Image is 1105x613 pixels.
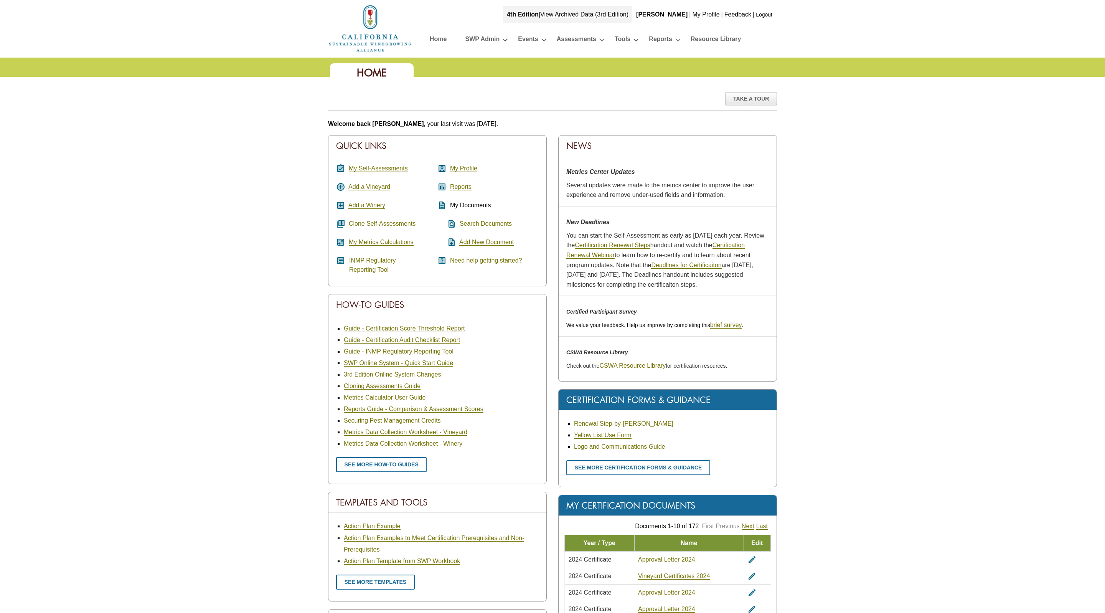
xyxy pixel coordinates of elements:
[357,66,387,79] span: Home
[336,219,345,228] i: queue
[651,262,721,269] a: Deadlines for Certificaiton
[348,202,385,209] a: Add a Winery
[615,34,630,47] a: Tools
[344,337,460,344] a: Guide - Certification Audit Checklist Report
[336,256,345,265] i: article
[430,34,447,47] a: Home
[328,119,777,129] p: , your last visit was [DATE].
[328,25,412,31] a: Home
[635,523,699,529] span: Documents 1-10 of 172
[344,360,453,367] a: SWP Online System - Quick Start Guide
[437,164,447,173] i: account_box
[566,231,769,290] p: You can start the Self-Assessment as early as [DATE] each year. Review the handout and watch the ...
[437,219,456,228] i: find_in_page
[747,589,757,596] a: edit
[437,256,447,265] i: help_center
[747,555,757,564] i: edit
[574,420,673,427] a: Renewal Step-by-[PERSON_NAME]
[574,432,632,439] a: Yellow List Use Form
[566,349,628,355] em: CSWA Resource Library
[744,535,770,551] td: Edit
[344,429,467,436] a: Metrics Data Collection Worksheet - Vineyard
[566,219,610,225] strong: New Deadlines
[710,322,742,329] a: brief survey
[336,182,345,192] i: add_circle
[344,394,426,401] a: Metrics Calculator User Guide
[450,165,477,172] a: My Profile
[344,383,421,390] a: Cloning Assessments Guide
[566,242,745,259] a: Certification Renewal Webinar
[540,11,628,18] a: View Archived Data (3rd Edition)
[566,460,710,475] a: See more certification forms & guidance
[328,492,546,513] div: Templates And Tools
[503,6,632,23] div: |
[328,135,546,156] div: Quick Links
[349,220,416,227] a: Clone Self-Assessments
[507,11,539,18] strong: 4th Edition
[692,11,719,18] a: My Profile
[344,371,441,378] a: 3rd Edition Online System Changes
[348,183,390,190] a: Add a Vineyard
[702,523,714,529] a: First
[450,257,522,264] a: Need help getting started?
[349,257,396,273] a: INMP RegulatoryReporting Tool
[742,523,754,530] a: Next
[437,238,456,247] i: note_add
[344,440,462,447] a: Metrics Data Collection Worksheet - Winery
[566,363,727,369] span: Check out the for certification resources.
[638,606,695,613] a: Approval Letter 2024
[328,121,424,127] b: Welcome back [PERSON_NAME]
[569,606,612,612] span: 2024 Certificate
[450,183,472,190] a: Reports
[336,238,345,247] i: calculate
[465,34,500,47] a: SWP Admin
[459,239,514,246] a: Add New Document
[460,220,512,227] a: Search Documents
[638,589,695,596] a: Approval Letter 2024
[336,457,427,472] a: See more how-to guides
[566,169,635,175] strong: Metrics Center Updates
[747,573,757,579] a: edit
[336,575,415,590] a: See more templates
[344,535,524,553] a: Action Plan Examples to Meet Certification Prerequisites and Non-Prerequisites
[569,573,612,579] span: 2024 Certificate
[756,12,772,18] a: Logout
[344,417,441,424] a: Securing Pest Management Credits
[349,239,414,246] a: My Metrics Calculations
[349,165,408,172] a: My Self-Assessments
[336,201,345,210] i: add_box
[450,202,491,208] span: My Documents
[688,6,691,23] div: |
[344,348,454,355] a: Guide - INMP Regulatory Reporting Tool
[437,182,447,192] i: assessment
[638,556,695,563] a: Approval Letter 2024
[559,135,777,156] div: News
[344,325,465,332] a: Guide - Certification Score Threshold Report
[569,556,612,563] span: 2024 Certificate
[566,309,637,315] em: Certified Participant Survey
[518,34,538,47] a: Events
[599,362,666,369] a: CSWA Resource Library
[574,443,665,450] a: Logo and Communications Guide
[437,201,447,210] i: description
[747,588,757,597] i: edit
[559,390,777,410] div: Certification Forms & Guidance
[747,556,757,563] a: edit
[721,6,724,23] div: |
[559,495,777,516] div: My Certification Documents
[569,589,612,596] span: 2024 Certificate
[566,182,754,198] span: Several updates were made to the metrics center to improve the user experience and remove under-u...
[747,606,757,612] a: edit
[636,11,688,18] b: [PERSON_NAME]
[724,11,751,18] a: Feedback
[725,92,777,105] div: Take A Tour
[344,558,460,565] a: Action Plan Template from SWP Workbook
[344,523,401,530] a: Action Plan Example
[328,294,546,315] div: How-To Guides
[566,322,743,328] span: We value your feedback. Help us improve by completing this .
[575,242,650,249] a: Certification Renewal Steps
[638,573,710,580] a: Vineyard Certificates 2024
[691,34,741,47] a: Resource Library
[634,535,744,551] td: Name
[557,34,596,47] a: Assessments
